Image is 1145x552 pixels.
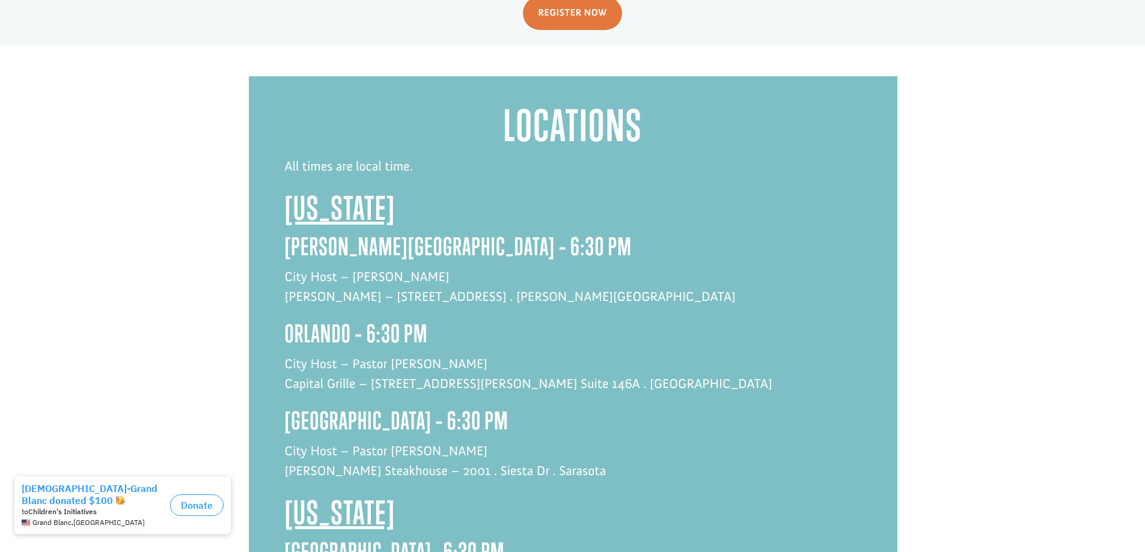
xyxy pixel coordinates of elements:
[285,354,861,407] p: City Host – Pastor [PERSON_NAME] Capital Grille – [STREET_ADDRESS][PERSON_NAME] Suite 146A . [GEO...
[22,48,30,56] img: US.png
[32,48,145,56] span: Grand Blanc , [GEOGRAPHIC_DATA]
[285,232,861,267] h3: [PERSON_NAME][GEOGRAPHIC_DATA] – 6:30 PM
[285,189,395,227] span: [US_STATE]
[285,493,395,532] span: [US_STATE]
[285,267,861,320] p: City Host – [PERSON_NAME] [PERSON_NAME] – [STREET_ADDRESS] . [PERSON_NAME][GEOGRAPHIC_DATA]
[285,156,861,189] p: All times are local time.
[28,37,97,46] strong: Children's Initiatives
[285,100,861,156] h1: Locations
[22,12,165,36] div: [DEMOGRAPHIC_DATA]-Grand Blanc donated $100
[22,37,165,46] div: to
[285,407,861,441] h3: [GEOGRAPHIC_DATA] – 6:30 PM
[285,441,861,494] p: City Host – Pastor [PERSON_NAME] [PERSON_NAME] Steakhouse – 2001 . Siesta Dr . Sarasota
[115,25,125,35] img: emoji partyFace
[170,24,224,46] button: Donate
[285,320,861,354] h3: orlando – 6:30 PM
